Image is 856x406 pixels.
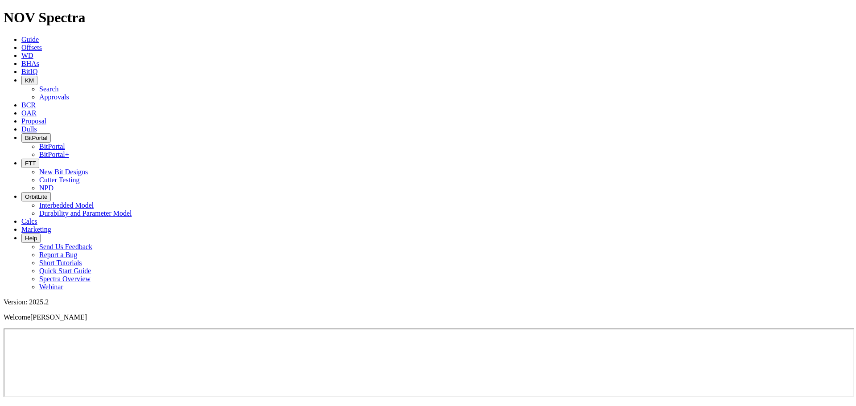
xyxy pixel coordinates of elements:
[4,313,852,321] p: Welcome
[21,117,46,125] a: Proposal
[39,168,88,176] a: New Bit Designs
[25,193,47,200] span: OrbitLite
[21,125,37,133] a: Dulls
[21,133,51,143] button: BitPortal
[25,77,34,84] span: KM
[30,313,87,321] span: [PERSON_NAME]
[39,93,69,101] a: Approvals
[39,184,53,192] a: NPD
[39,143,65,150] a: BitPortal
[4,298,852,306] div: Version: 2025.2
[21,226,51,233] a: Marketing
[21,44,42,51] a: Offsets
[39,283,63,291] a: Webinar
[21,234,41,243] button: Help
[39,85,59,93] a: Search
[21,76,37,85] button: KM
[25,135,47,141] span: BitPortal
[39,201,94,209] a: Interbedded Model
[21,68,37,75] a: BitIQ
[21,192,51,201] button: OrbitLite
[4,9,852,26] h1: NOV Spectra
[21,60,39,67] a: BHAs
[39,243,92,250] a: Send Us Feedback
[21,109,37,117] a: OAR
[21,101,36,109] a: BCR
[25,235,37,242] span: Help
[39,267,91,275] a: Quick Start Guide
[21,159,39,168] button: FTT
[39,251,77,258] a: Report a Bug
[21,52,33,59] a: WD
[39,151,69,158] a: BitPortal+
[21,217,37,225] a: Calcs
[21,36,39,43] a: Guide
[39,275,91,283] a: Spectra Overview
[39,209,132,217] a: Durability and Parameter Model
[39,176,80,184] a: Cutter Testing
[25,160,36,167] span: FTT
[39,259,82,267] a: Short Tutorials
